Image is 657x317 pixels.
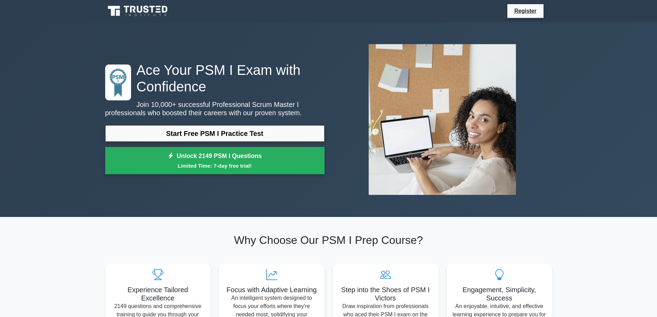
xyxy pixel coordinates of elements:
h5: Experience Tailored Excellence [111,286,205,302]
a: Unlock 2149 PSM I QuestionsLimited Time: 7-day free trial! [105,147,325,175]
a: Start Free PSM I Practice Test [105,125,325,142]
h1: Ace Your PSM I Exam with Confidence [105,62,325,95]
h5: Focus with Adaptive Learning [225,286,319,294]
h2: Why Choose Our PSM I Prep Course? [105,234,552,247]
h5: Step into the Shoes of PSM I Victors [338,286,433,302]
small: Limited Time: 7-day free trial! [114,162,316,170]
h5: Engagement, Simplicity, Success [452,286,547,302]
a: Register [510,7,540,15]
p: Join 10,000+ successful Professional Scrum Master I professionals who boosted their careers with ... [105,100,325,117]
